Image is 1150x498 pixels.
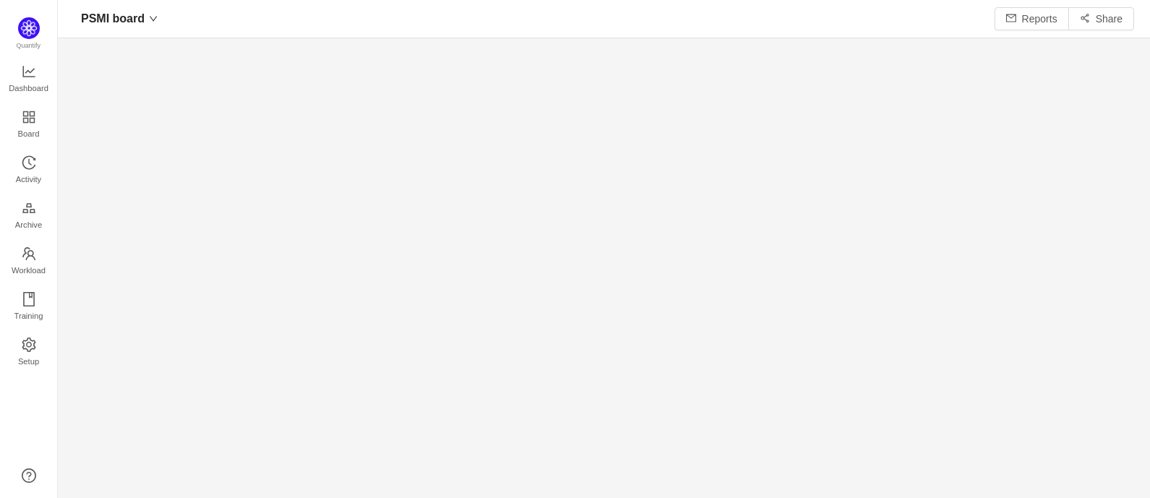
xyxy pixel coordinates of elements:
a: icon: question-circle [22,468,36,483]
i: icon: team [22,246,36,261]
a: Archive [22,202,36,231]
button: icon: share-altShare [1068,7,1134,30]
a: Activity [22,156,36,185]
i: icon: setting [22,338,36,352]
i: icon: down [149,14,158,23]
span: PSMI board [81,7,145,30]
img: Quantify [18,17,40,39]
span: Training [14,301,43,330]
a: Board [22,111,36,139]
i: icon: gold [22,201,36,215]
span: Quantify [17,42,41,49]
span: Setup [18,347,39,376]
i: icon: appstore [22,110,36,124]
i: icon: book [22,292,36,306]
button: icon: mailReports [994,7,1069,30]
i: icon: history [22,155,36,170]
span: Workload [12,256,46,285]
a: Setup [22,338,36,367]
span: Activity [16,165,41,194]
a: Workload [22,247,36,276]
i: icon: line-chart [22,64,36,79]
a: Training [22,293,36,322]
span: Archive [15,210,42,239]
a: Dashboard [22,65,36,94]
span: Dashboard [9,74,48,103]
span: Board [18,119,40,148]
